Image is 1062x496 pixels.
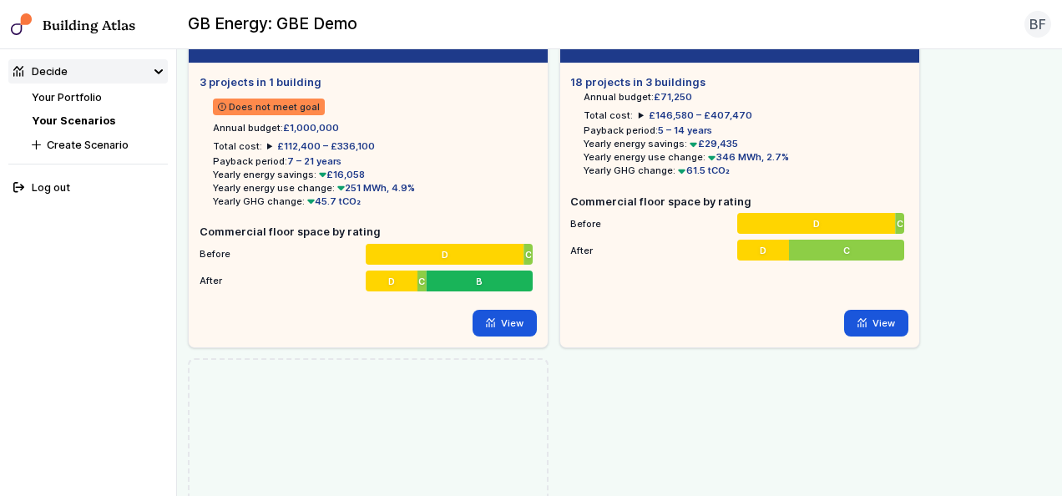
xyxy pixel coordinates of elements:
[649,109,752,121] span: £146,580 – £407,470
[584,90,908,104] li: Annual budget:
[200,224,537,240] h5: Commercial floor space by rating
[815,217,822,230] span: D
[213,99,326,114] span: Does not meet goal
[1029,14,1046,34] span: BF
[479,274,486,287] span: B
[213,139,262,153] h6: Total cost:
[584,109,633,122] h6: Total cost:
[32,91,102,104] a: Your Portfolio
[473,310,537,337] a: View
[13,63,68,79] div: Decide
[200,74,537,90] h5: 3 projects in 1 building
[528,247,535,261] span: C
[761,244,767,257] span: D
[277,140,375,152] span: £112,400 – £336,100
[443,247,450,261] span: D
[200,240,537,262] li: Before
[654,91,692,103] span: £71,250
[420,274,427,287] span: C
[8,59,169,84] summary: Decide
[584,137,908,150] li: Yearly energy savings:
[316,169,366,180] span: £16,058
[287,155,341,167] span: 7 – 21 years
[584,124,908,137] li: Payback period:
[584,164,908,177] li: Yearly GHG change:
[900,217,907,230] span: C
[570,194,908,210] h5: Commercial floor space by rating
[1024,11,1051,38] button: BF
[32,114,115,127] a: Your Scenarios
[213,195,537,208] li: Yearly GHG change:
[705,151,789,163] span: 346 MWh, 2.7%
[305,195,362,207] span: 45.7 tCO₂
[27,133,168,157] button: Create Scenario
[267,139,375,153] summary: £112,400 – £336,100
[335,182,416,194] span: 251 MWh, 4.9%
[213,181,537,195] li: Yearly energy use change:
[11,13,33,35] img: main-0bbd2752.svg
[570,210,908,231] li: Before
[846,244,852,257] span: C
[584,150,908,164] li: Yearly energy use change:
[570,74,908,90] h5: 18 projects in 3 buildings
[658,124,712,136] span: 5 – 14 years
[213,121,537,134] li: Annual budget:
[213,168,537,181] li: Yearly energy savings:
[687,138,738,149] span: £29,435
[844,310,908,337] a: View
[389,274,396,287] span: D
[188,13,357,35] h2: GB Energy: GBE Demo
[639,109,752,122] summary: £146,580 – £407,470
[570,236,908,258] li: After
[675,164,730,176] span: 61.5 tCO₂
[283,122,339,134] span: £1,000,000
[200,267,537,289] li: After
[8,175,169,200] button: Log out
[213,154,537,168] li: Payback period:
